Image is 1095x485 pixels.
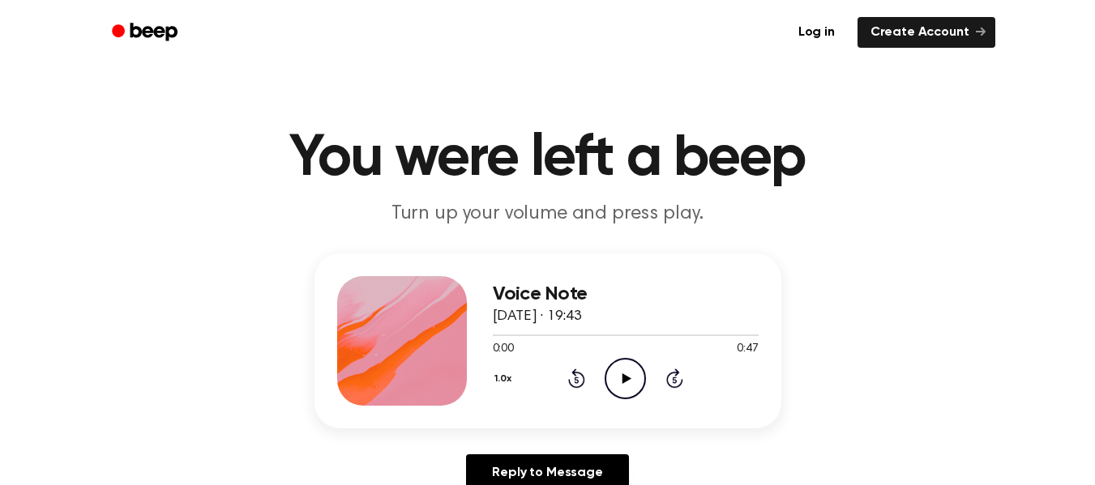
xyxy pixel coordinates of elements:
h1: You were left a beep [133,130,963,188]
span: 0:47 [737,341,758,358]
a: Create Account [858,17,995,48]
a: Beep [101,17,192,49]
span: 0:00 [493,341,514,358]
h3: Voice Note [493,283,759,305]
span: [DATE] · 19:43 [493,309,582,324]
button: 1.0x [493,365,518,393]
a: Log in [785,17,848,48]
p: Turn up your volume and press play. [237,201,859,228]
